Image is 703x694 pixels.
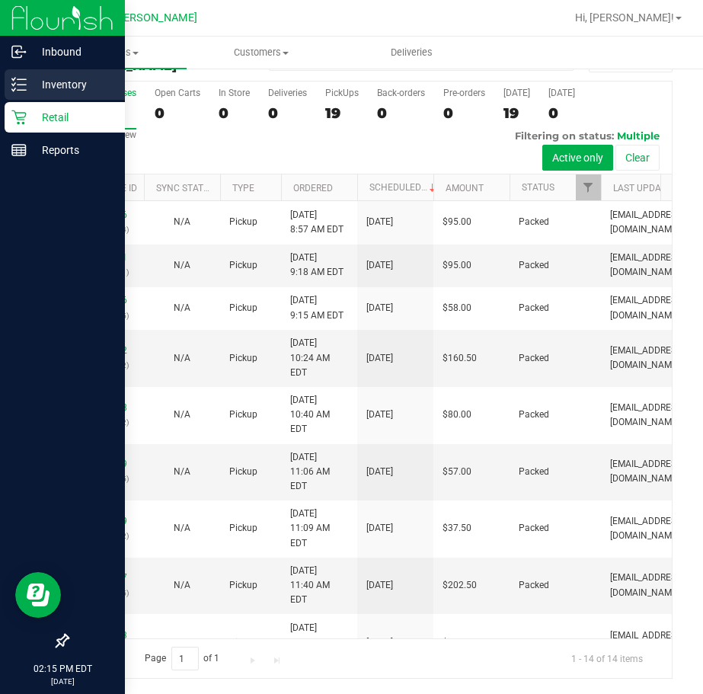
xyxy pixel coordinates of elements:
[174,635,190,650] button: N/A
[290,450,348,494] span: [DATE] 11:06 AM EDT
[15,572,61,618] iframe: Resource center
[174,301,190,315] button: N/A
[27,75,118,94] p: Inventory
[443,258,471,273] span: $95.00
[519,635,549,650] span: Packed
[366,635,393,650] span: [DATE]
[174,578,190,593] button: N/A
[290,507,348,551] span: [DATE] 11:09 AM EDT
[548,88,575,98] div: [DATE]
[576,174,601,200] a: Filter
[293,183,333,193] a: Ordered
[443,104,485,122] div: 0
[443,88,485,98] div: Pre-orders
[229,578,257,593] span: Pickup
[575,11,674,24] span: Hi, [PERSON_NAME]!
[11,142,27,158] inline-svg: Reports
[519,215,549,229] span: Packed
[113,11,197,24] span: [PERSON_NAME]
[617,130,660,142] span: Multiple
[325,104,359,122] div: 19
[366,258,393,273] span: [DATE]
[229,351,257,366] span: Pickup
[27,108,118,126] p: Retail
[503,88,530,98] div: [DATE]
[519,258,549,273] span: Packed
[156,183,215,193] a: Sync Status
[443,301,471,315] span: $58.00
[27,141,118,159] p: Reports
[174,216,190,227] span: Not Applicable
[229,258,257,273] span: Pickup
[370,46,453,59] span: Deliveries
[443,465,471,479] span: $57.00
[11,44,27,59] inline-svg: Inbound
[559,647,655,670] span: 1 - 14 of 14 items
[366,301,393,315] span: [DATE]
[366,408,393,422] span: [DATE]
[187,46,336,59] span: Customers
[7,662,118,676] p: 02:15 PM EDT
[522,182,554,193] a: Status
[219,104,250,122] div: 0
[229,465,257,479] span: Pickup
[290,208,344,237] span: [DATE] 8:57 AM EDT
[229,301,257,315] span: Pickup
[290,621,348,665] span: [DATE] 11:43 AM EDT
[174,302,190,313] span: Not Applicable
[613,183,690,193] a: Last Updated By
[443,521,471,536] span: $37.50
[232,183,254,193] a: Type
[174,258,190,273] button: N/A
[290,336,348,380] span: [DATE] 10:24 AM EDT
[229,408,257,422] span: Pickup
[174,215,190,229] button: N/A
[615,145,660,171] button: Clear
[155,88,200,98] div: Open Carts
[366,465,393,479] span: [DATE]
[377,88,425,98] div: Back-orders
[377,104,425,122] div: 0
[174,466,190,477] span: Not Applicable
[515,130,614,142] span: Filtering on status:
[443,635,471,650] span: $70.00
[27,43,118,61] p: Inbound
[174,580,190,590] span: Not Applicable
[369,182,439,193] a: Scheduled
[446,183,484,193] a: Amount
[132,647,232,670] span: Page of 1
[174,353,190,363] span: Not Applicable
[325,88,359,98] div: PickUps
[519,408,549,422] span: Packed
[366,215,393,229] span: [DATE]
[290,293,344,322] span: [DATE] 9:15 AM EDT
[171,647,199,670] input: 1
[519,465,549,479] span: Packed
[443,408,471,422] span: $80.00
[174,260,190,270] span: Not Applicable
[548,104,575,122] div: 0
[229,635,257,650] span: Pickup
[219,88,250,98] div: In Store
[443,578,477,593] span: $202.50
[174,351,190,366] button: N/A
[174,465,190,479] button: N/A
[174,408,190,422] button: N/A
[7,676,118,687] p: [DATE]
[174,637,190,648] span: Not Applicable
[290,564,348,608] span: [DATE] 11:40 AM EDT
[174,523,190,533] span: Not Applicable
[290,393,348,437] span: [DATE] 10:40 AM EDT
[519,301,549,315] span: Packed
[174,409,190,420] span: Not Applicable
[67,46,269,72] h3: Purchase Summary:
[11,110,27,125] inline-svg: Retail
[268,88,307,98] div: Deliveries
[443,215,471,229] span: $95.00
[503,104,530,122] div: 19
[290,251,344,280] span: [DATE] 9:18 AM EDT
[229,521,257,536] span: Pickup
[174,521,190,536] button: N/A
[155,104,200,122] div: 0
[519,351,549,366] span: Packed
